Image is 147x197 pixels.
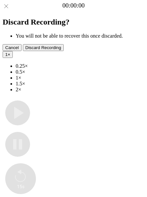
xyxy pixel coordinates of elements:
a: 00:00:00 [62,2,85,9]
li: 0.25× [16,63,144,69]
button: Cancel [3,44,22,51]
button: Discard Recording [23,44,64,51]
li: You will not be able to recover this once discarded. [16,33,144,39]
li: 1× [16,75,144,81]
button: 1× [3,51,13,58]
h2: Discard Recording? [3,18,144,27]
li: 0.5× [16,69,144,75]
li: 2× [16,87,144,93]
span: 1 [5,52,8,57]
li: 1.5× [16,81,144,87]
